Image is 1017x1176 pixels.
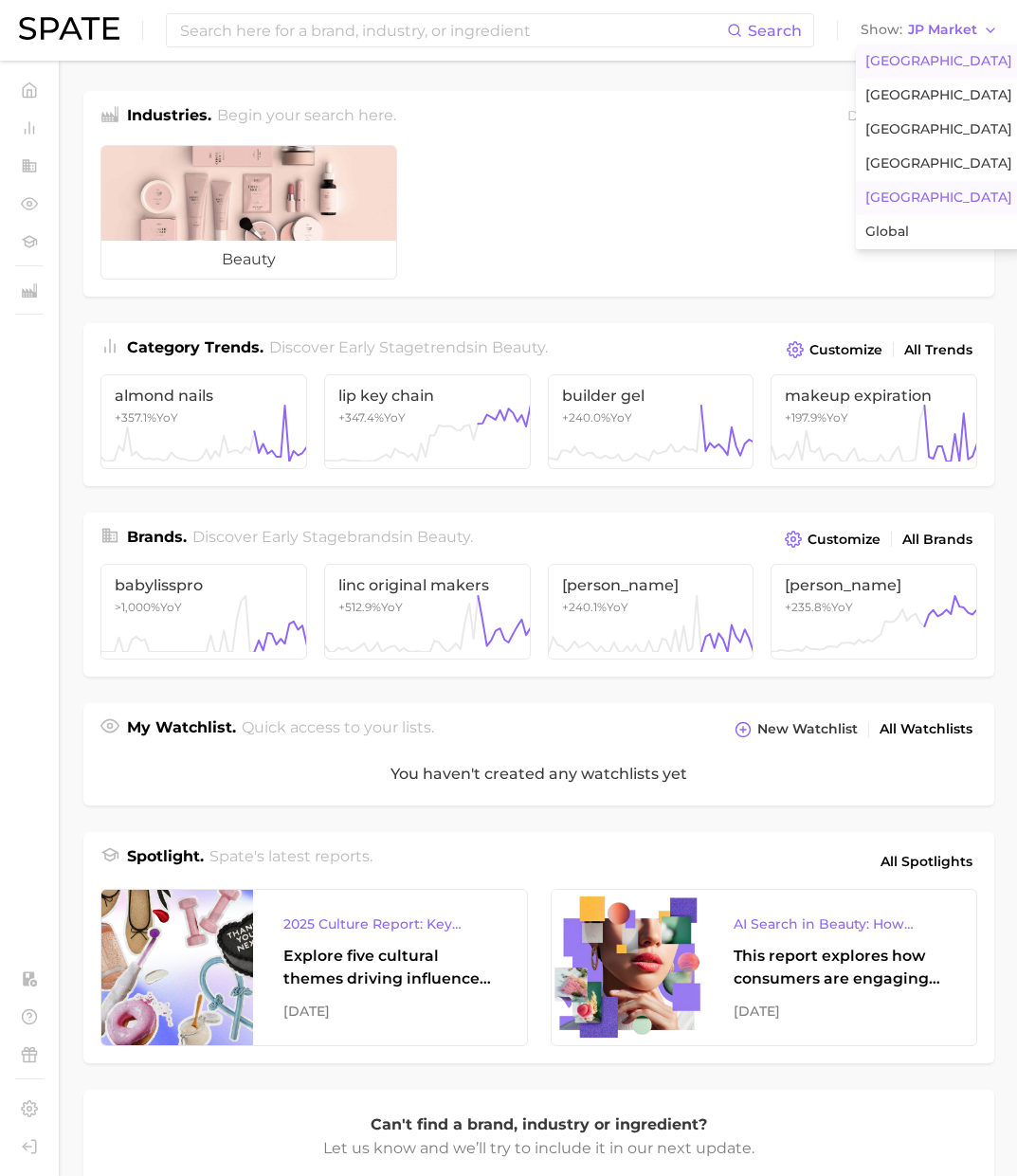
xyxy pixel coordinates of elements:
[785,410,848,425] span: +197.9% YoY
[217,104,396,130] h2: Begin your search here.
[865,87,1012,103] span: [GEOGRAPHIC_DATA]
[865,121,1012,137] span: [GEOGRAPHIC_DATA]
[865,155,1012,172] span: [GEOGRAPHIC_DATA]
[321,1113,757,1137] p: Can't find a brand, industry or ingredient?
[115,600,160,614] span: >1,000%
[865,224,909,240] span: Global
[324,564,531,659] a: linc original makers+512.9%YoY
[283,945,497,990] div: Explore five cultural themes driving influence across beauty, food, and pop culture.
[338,600,403,614] span: +512.9% YoY
[880,721,972,737] span: All Watchlists
[115,600,182,614] span: YoY
[100,145,397,280] a: beauty
[492,338,545,356] span: beauty
[562,576,740,594] span: [PERSON_NAME]
[283,1000,497,1022] div: [DATE]
[338,576,517,594] span: linc original makers
[861,25,902,35] span: Show
[785,576,963,594] span: [PERSON_NAME]
[881,850,972,873] span: All Spotlights
[734,913,947,935] div: AI Search in Beauty: How Consumers Are Using ChatGPT vs. Google Search
[19,17,119,40] img: SPATE
[875,716,977,742] a: All Watchlists
[757,721,858,737] span: New Watchlist
[865,190,1012,206] span: [GEOGRAPHIC_DATA]
[562,600,628,614] span: +240.1% YoY
[127,716,236,743] h1: My Watchlist.
[548,564,754,659] a: [PERSON_NAME]+240.1%YoY
[417,528,470,546] span: beauty
[865,53,1012,69] span: [GEOGRAPHIC_DATA]
[562,387,740,405] span: builder gel
[551,889,978,1046] a: AI Search in Beauty: How Consumers Are Using ChatGPT vs. Google SearchThis report explores how co...
[847,104,977,130] div: Data update: [DATE]
[338,387,517,405] span: lip key chain
[876,845,977,877] a: All Spotlights
[321,1136,757,1161] p: Let us know and we’ll try to include it in our next update.
[785,387,963,405] span: makeup expiration
[734,945,947,990] div: This report explores how consumers are engaging with AI-powered search tools — and what it means ...
[898,527,977,552] a: All Brands
[242,716,434,743] h2: Quick access to your lists.
[127,104,211,130] h1: Industries.
[127,338,263,356] span: Category Trends .
[192,528,473,546] span: Discover Early Stage brands in .
[100,564,307,659] a: babylisspro>1,000%YoY
[83,743,994,805] div: You haven't created any watchlists yet
[100,374,307,469] a: almond nails+357.1%YoY
[562,410,632,425] span: +240.0% YoY
[809,342,882,358] span: Customize
[178,14,727,46] input: Search here for a brand, industry, or ingredient
[785,600,853,614] span: +235.8% YoY
[324,374,531,469] a: lip key chain+347.4%YoY
[115,576,293,594] span: babylisspro
[730,716,863,743] button: New Watchlist
[748,22,802,40] span: Search
[209,845,372,877] h2: Spate's latest reports.
[771,564,977,659] a: [PERSON_NAME]+235.8%YoY
[908,25,977,35] span: JP Market
[782,336,887,363] button: Customize
[15,1132,44,1161] a: Log out. Currently logged in with e-mail yumi.toki@spate.nyc.
[127,528,187,546] span: Brands .
[856,18,1003,43] button: ShowJP Market
[771,374,977,469] a: makeup expiration+197.9%YoY
[808,532,881,548] span: Customize
[904,342,972,358] span: All Trends
[269,338,548,356] span: Discover Early Stage trends in .
[902,532,972,548] span: All Brands
[115,387,293,405] span: almond nails
[101,241,396,279] span: beauty
[899,337,977,363] a: All Trends
[283,913,497,935] div: 2025 Culture Report: Key Themes That Are Shaping Consumer Demand
[338,410,406,425] span: +347.4% YoY
[734,1000,947,1022] div: [DATE]
[127,845,204,877] h1: Spotlight.
[780,526,885,552] button: Customize
[115,410,178,425] span: +357.1% YoY
[548,374,754,469] a: builder gel+240.0%YoY
[100,889,528,1046] a: 2025 Culture Report: Key Themes That Are Shaping Consumer DemandExplore five cultural themes driv...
